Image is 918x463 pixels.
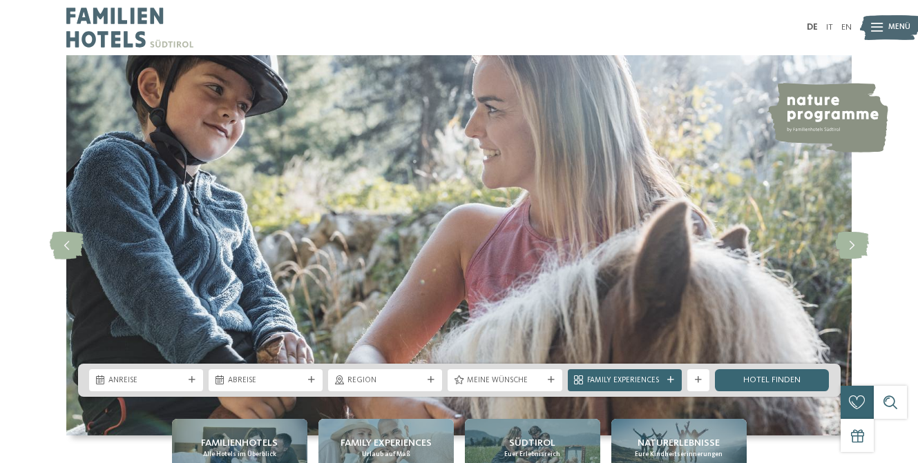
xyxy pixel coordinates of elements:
[826,23,833,32] a: IT
[504,450,560,459] span: Euer Erlebnisreich
[108,375,184,386] span: Anreise
[635,450,723,459] span: Eure Kindheitserinnerungen
[767,83,888,152] img: nature programme by Familienhotels Südtirol
[228,375,303,386] span: Abreise
[888,22,910,33] span: Menü
[841,23,852,32] a: EN
[203,450,276,459] span: Alle Hotels im Überblick
[509,436,555,450] span: Südtirol
[66,55,852,435] img: Familienhotels Südtirol: The happy family places
[807,23,818,32] a: DE
[467,375,542,386] span: Meine Wünsche
[638,436,720,450] span: Naturerlebnisse
[201,436,278,450] span: Familienhotels
[341,436,432,450] span: Family Experiences
[587,375,662,386] span: Family Experiences
[347,375,423,386] span: Region
[362,450,410,459] span: Urlaub auf Maß
[715,369,829,391] a: Hotel finden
